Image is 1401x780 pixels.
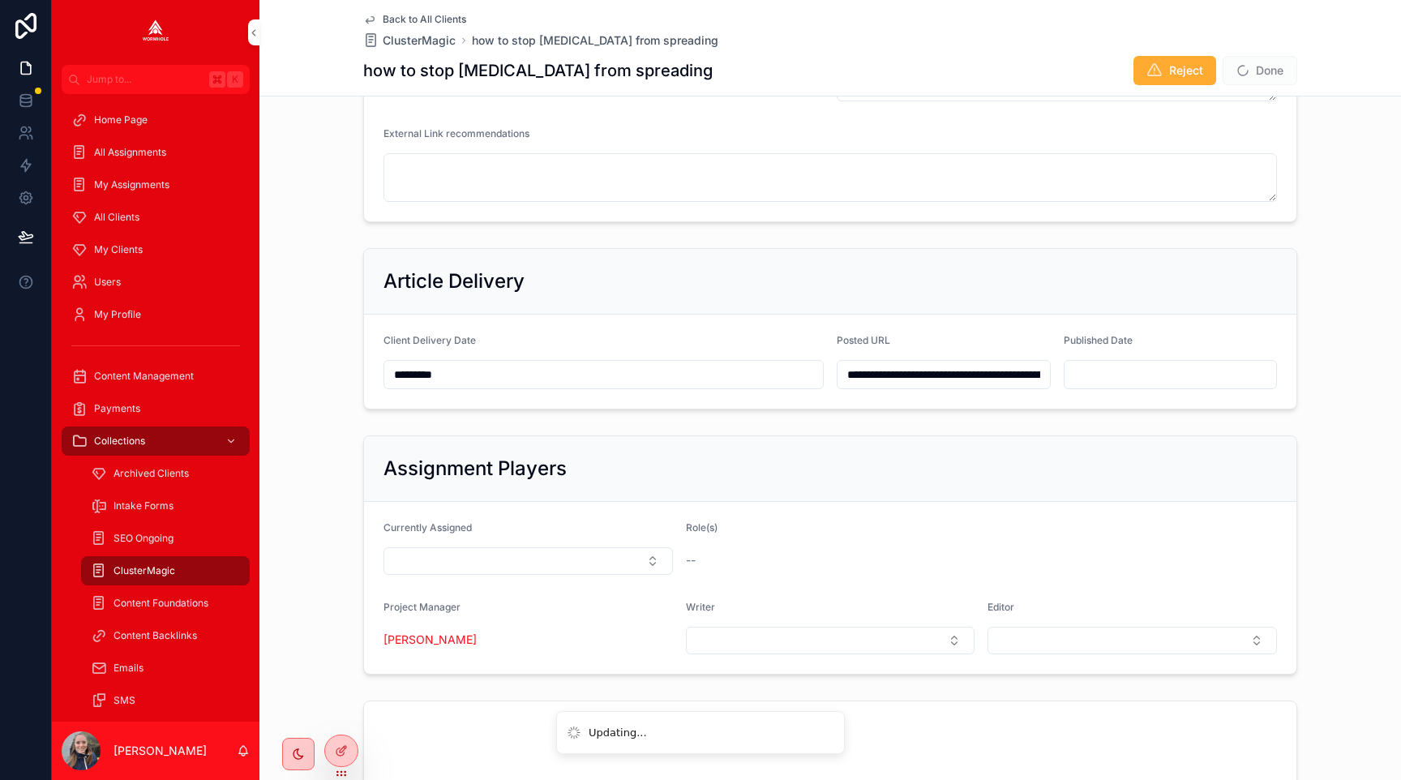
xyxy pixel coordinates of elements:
[383,268,525,294] h2: Article Delivery
[686,601,715,613] span: Writer
[81,589,250,618] a: Content Foundations
[52,94,259,722] div: scrollable content
[81,686,250,715] a: SMS
[837,334,890,346] span: Posted URL
[81,491,250,521] a: Intake Forms
[94,402,140,415] span: Payments
[94,308,141,321] span: My Profile
[94,211,139,224] span: All Clients
[686,552,696,568] span: --
[1064,334,1133,346] span: Published Date
[383,32,456,49] span: ClusterMagic
[81,524,250,553] a: SEO Ongoing
[114,532,174,545] span: SEO Ongoing
[472,32,718,49] a: how to stop [MEDICAL_DATA] from spreading
[229,73,242,86] span: K
[94,243,143,256] span: My Clients
[114,662,144,675] span: Emails
[383,334,476,346] span: Client Delivery Date
[988,627,1277,654] button: Select Button
[383,601,461,613] span: Project Manager
[81,654,250,683] a: Emails
[363,59,713,82] h1: how to stop [MEDICAL_DATA] from spreading
[383,521,472,534] span: Currently Assigned
[383,13,466,26] span: Back to All Clients
[114,564,175,577] span: ClusterMagic
[114,597,208,610] span: Content Foundations
[62,65,250,94] button: Jump to...K
[94,114,148,126] span: Home Page
[94,435,145,448] span: Collections
[94,178,169,191] span: My Assignments
[363,32,456,49] a: ClusterMagic
[114,743,207,759] p: [PERSON_NAME]
[114,694,135,707] span: SMS
[114,499,174,512] span: Intake Forms
[62,268,250,297] a: Users
[143,19,169,45] img: App logo
[81,459,250,488] a: Archived Clients
[62,170,250,199] a: My Assignments
[383,456,567,482] h2: Assignment Players
[62,426,250,456] a: Collections
[62,300,250,329] a: My Profile
[62,235,250,264] a: My Clients
[94,146,166,159] span: All Assignments
[94,276,121,289] span: Users
[686,627,975,654] button: Select Button
[988,601,1014,613] span: Editor
[62,362,250,391] a: Content Management
[589,725,647,741] div: Updating...
[87,73,203,86] span: Jump to...
[81,556,250,585] a: ClusterMagic
[383,547,673,575] button: Select Button
[62,105,250,135] a: Home Page
[62,394,250,423] a: Payments
[81,621,250,650] a: Content Backlinks
[62,138,250,167] a: All Assignments
[1169,62,1203,79] span: Reject
[114,467,189,480] span: Archived Clients
[94,370,194,383] span: Content Management
[383,127,529,139] span: External Link recommendations
[1133,56,1216,85] button: Reject
[383,632,477,648] a: [PERSON_NAME]
[114,629,197,642] span: Content Backlinks
[686,521,718,534] span: Role(s)
[62,203,250,232] a: All Clients
[363,13,466,26] a: Back to All Clients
